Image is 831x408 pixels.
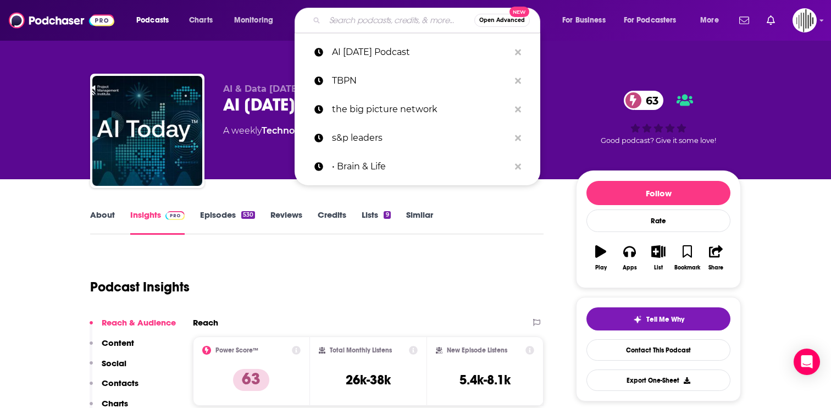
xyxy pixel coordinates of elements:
button: Show profile menu [793,8,817,32]
p: • Brain & Life [332,152,509,181]
p: Reach & Audience [102,317,176,328]
img: AI Today Podcast [92,76,202,186]
button: open menu [693,12,733,29]
button: Open AdvancedNew [474,14,530,27]
span: Tell Me Why [646,315,684,324]
p: Contacts [102,378,138,388]
a: InsightsPodchaser Pro [130,209,185,235]
span: For Podcasters [624,13,677,28]
button: open menu [617,12,693,29]
span: Charts [189,13,213,28]
div: List [654,264,663,271]
button: Reach & Audience [90,317,176,338]
img: Podchaser - Follow, Share and Rate Podcasts [9,10,114,31]
a: s&p leaders [295,124,540,152]
span: Logged in as gpg2 [793,8,817,32]
a: • Brain & Life [295,152,540,181]
button: open menu [129,12,183,29]
a: Technology [262,125,314,136]
div: 63Good podcast? Give it some love! [576,84,741,152]
h3: 26k-38k [346,372,391,388]
span: 63 [635,91,664,110]
img: tell me why sparkle [633,315,642,324]
div: Apps [623,264,637,271]
a: Contact This Podcast [586,339,730,361]
div: 9 [384,211,390,219]
a: Credits [318,209,346,235]
a: the big picture network [295,95,540,124]
a: Show notifications dropdown [735,11,754,30]
span: More [700,13,719,28]
a: Episodes530 [200,209,255,235]
div: Bookmark [674,264,700,271]
span: New [509,7,529,17]
a: About [90,209,115,235]
h2: Total Monthly Listens [330,346,392,354]
a: Show notifications dropdown [762,11,779,30]
span: For Business [562,13,606,28]
button: Social [90,358,126,378]
span: Monitoring [234,13,273,28]
img: Podchaser Pro [165,211,185,220]
span: Open Advanced [479,18,525,23]
button: List [644,238,673,278]
a: Lists9 [362,209,390,235]
a: Similar [406,209,433,235]
h2: Reach [193,317,218,328]
button: Play [586,238,615,278]
button: Follow [586,181,730,205]
a: 63 [624,91,664,110]
div: A weekly podcast [223,124,349,137]
button: Share [702,238,730,278]
a: Charts [182,12,219,29]
p: AI Today Podcast [332,38,509,67]
a: TBPN [295,67,540,95]
a: AI [DATE] Podcast [295,38,540,67]
h3: 5.4k-8.1k [459,372,511,388]
div: Open Intercom Messenger [794,349,820,375]
div: Rate [586,209,730,232]
p: the big picture network [332,95,509,124]
h2: Power Score™ [215,346,258,354]
button: Export One-Sheet [586,370,730,391]
p: s&p leaders [332,124,509,152]
div: 530 [241,211,255,219]
button: tell me why sparkleTell Me Why [586,307,730,330]
button: open menu [226,12,287,29]
button: Apps [615,238,644,278]
button: Content [90,338,134,358]
a: Reviews [270,209,302,235]
button: Bookmark [673,238,701,278]
div: Play [595,264,607,271]
p: TBPN [332,67,509,95]
span: AI & Data [DATE] [223,84,301,94]
img: User Profile [793,8,817,32]
span: Good podcast? Give it some love! [601,136,716,145]
div: Share [708,264,723,271]
button: open menu [555,12,619,29]
input: Search podcasts, credits, & more... [325,12,474,29]
button: Contacts [90,378,138,398]
h2: New Episode Listens [447,346,507,354]
p: Social [102,358,126,368]
h1: Podcast Insights [90,279,190,295]
div: Search podcasts, credits, & more... [305,8,551,33]
p: 63 [233,369,269,391]
span: Podcasts [136,13,169,28]
p: Content [102,338,134,348]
